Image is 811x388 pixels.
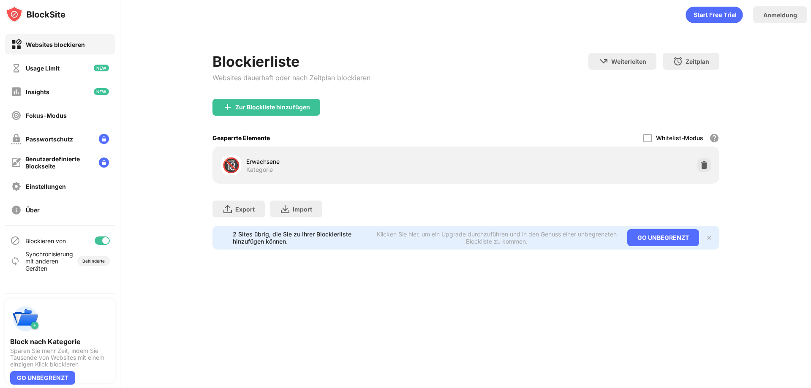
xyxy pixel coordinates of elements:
[627,229,699,246] div: GO UNBEGRENZT
[99,134,109,144] img: lock-menu.svg
[25,250,69,272] div: Synchronisierung mit anderen Geräten
[94,65,109,71] img: new-icon.svg
[686,6,743,23] div: animation
[26,65,60,72] div: Usage Limit
[82,258,105,263] div: Behinderte
[11,157,21,168] img: customize-block-page-off.svg
[686,58,709,65] div: Zeitplan
[26,136,73,143] div: Passwortschutz
[10,371,75,385] div: GO UNBEGRENZT
[99,157,109,168] img: lock-menu.svg
[246,166,273,174] div: Kategorie
[10,347,110,368] div: Sparen Sie mehr Zeit, indem Sie Tausende von Websites mit einem einzigen Klick blockieren
[26,41,85,48] div: Websites blockieren
[25,237,66,244] div: Blockieren von
[94,88,109,95] img: new-icon.svg
[611,58,646,65] div: Weiterleiten
[11,134,22,144] img: password-protection-off.svg
[10,304,41,334] img: push-categories.svg
[235,206,255,213] div: Export
[656,134,703,141] div: Whitelist-Modus
[212,73,370,82] div: Websites dauerhaft oder nach Zeitplan blockieren
[376,231,617,245] div: Klicken Sie hier, um ein Upgrade durchzuführen und in den Genuss einer unbegrenzten Blockliste zu...
[10,337,110,346] div: Block nach Kategorie
[11,63,22,73] img: time-usage-off.svg
[26,183,66,190] div: Einstellungen
[10,236,20,246] img: blocking-icon.svg
[26,112,67,119] div: Fokus-Modus
[233,231,372,245] div: 2 Sites übrig, die Sie zu Ihrer Blockierliste hinzufügen können.
[11,87,22,97] img: insights-off.svg
[706,234,713,241] img: x-button.svg
[25,155,92,170] div: Benutzerdefinierte Blockseite
[246,157,466,166] div: Erwachsene
[11,181,22,192] img: settings-off.svg
[26,88,49,95] div: Insights
[10,256,20,266] img: sync-icon.svg
[11,205,22,215] img: about-off.svg
[212,53,370,70] div: Blockierliste
[212,134,270,141] div: Gesperrte Elemente
[293,206,312,213] div: Import
[763,11,797,19] div: Anmeldung
[222,157,240,174] div: 🔞
[11,110,22,121] img: focus-off.svg
[26,206,40,214] div: Über
[235,104,310,111] div: Zur Blockliste hinzufügen
[6,6,65,23] img: logo-blocksite.svg
[11,39,22,50] img: block-on.svg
